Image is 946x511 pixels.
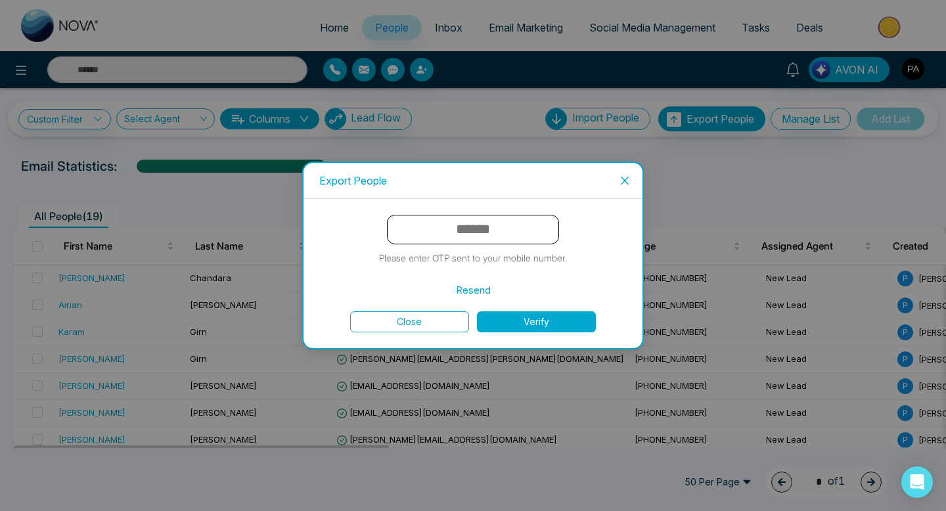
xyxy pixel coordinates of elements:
button: Close [350,311,469,332]
button: Resend [456,282,491,298]
button: Verify [477,311,596,332]
span: close [619,175,630,186]
div: Open Intercom Messenger [901,466,933,498]
p: Please enter OTP sent to your mobile number. [379,251,568,265]
div: Export People [319,173,627,188]
button: Close [607,163,642,198]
